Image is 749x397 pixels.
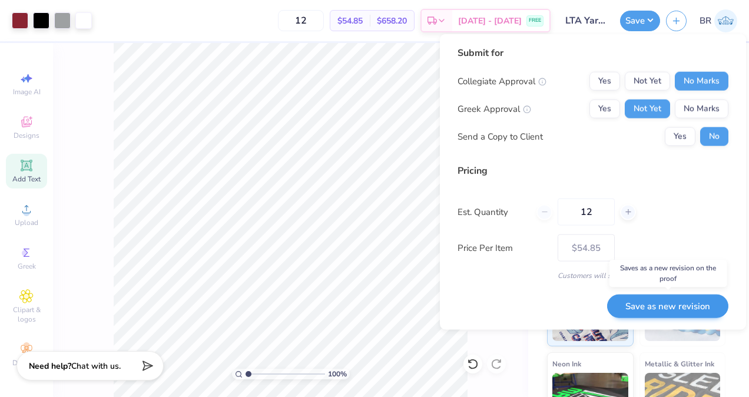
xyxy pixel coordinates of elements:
button: No [700,127,728,146]
span: [DATE] - [DATE] [458,15,522,27]
span: Greek [18,262,36,271]
span: BR [700,14,711,28]
span: $54.85 [337,15,363,27]
span: Metallic & Glitter Ink [645,358,714,370]
span: Clipart & logos [6,305,47,324]
input: Untitled Design [556,9,614,32]
strong: Need help? [29,360,71,372]
div: Customers will see this price on HQ. [458,270,728,281]
button: Yes [589,72,620,91]
span: Designs [14,131,39,140]
input: – – [278,10,324,31]
label: Est. Quantity [458,205,528,219]
span: Upload [15,218,38,227]
span: Image AI [13,87,41,97]
a: BR [700,9,737,32]
button: Not Yet [625,72,670,91]
button: Not Yet [625,100,670,118]
button: Save [620,11,660,31]
div: Send a Copy to Client [458,130,543,143]
span: Chat with us. [71,360,121,372]
div: Pricing [458,164,728,178]
button: No Marks [675,100,728,118]
div: Collegiate Approval [458,74,546,88]
img: Brianna Ruscoe [714,9,737,32]
div: Saves as a new revision on the proof [609,260,727,287]
span: Decorate [12,358,41,368]
button: No Marks [675,72,728,91]
span: Add Text [12,174,41,184]
span: Neon Ink [552,358,581,370]
span: FREE [529,16,541,25]
button: Save as new revision [607,294,728,318]
div: Greek Approval [458,102,531,115]
span: 100 % [328,369,347,379]
button: Yes [665,127,695,146]
button: Yes [589,100,620,118]
span: $658.20 [377,15,407,27]
label: Price Per Item [458,241,549,254]
input: – – [558,198,615,226]
div: Submit for [458,46,728,60]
